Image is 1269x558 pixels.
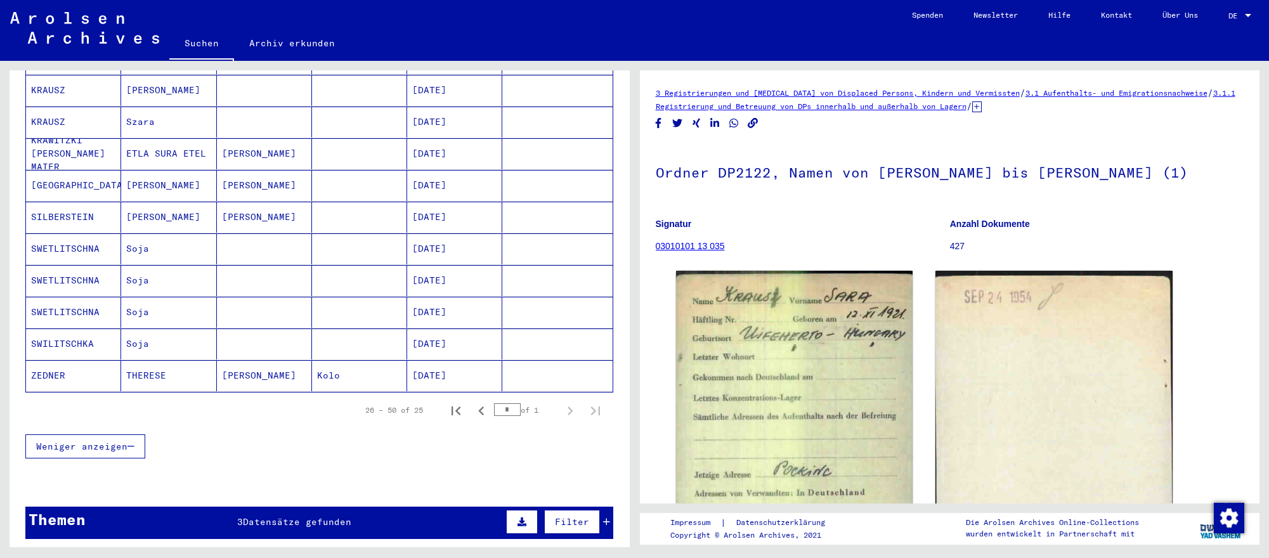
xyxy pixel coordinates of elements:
[121,233,216,264] mat-cell: Soja
[407,138,502,169] mat-cell: [DATE]
[243,516,351,528] span: Datensätze gefunden
[726,516,840,529] a: Datenschutzerklärung
[365,405,423,416] div: 26 – 50 of 25
[121,328,216,360] mat-cell: Soja
[494,404,557,416] div: of 1
[217,138,312,169] mat-cell: [PERSON_NAME]
[656,241,725,251] a: 03010101 13 035
[217,360,312,391] mat-cell: [PERSON_NAME]
[407,107,502,138] mat-cell: [DATE]
[121,265,216,296] mat-cell: Soja
[443,398,469,423] button: First page
[234,28,350,58] a: Archiv erkunden
[950,240,1244,253] p: 427
[950,219,1030,229] b: Anzahl Dokumente
[407,265,502,296] mat-cell: [DATE]
[10,12,159,44] img: Arolsen_neg.svg
[407,170,502,201] mat-cell: [DATE]
[121,297,216,328] mat-cell: Soja
[583,398,608,423] button: Last page
[36,441,127,452] span: Weniger anzeigen
[1197,512,1245,544] img: yv_logo.png
[26,328,121,360] mat-cell: SWILITSCHKA
[544,510,600,534] button: Filter
[237,516,243,528] span: 3
[121,170,216,201] mat-cell: [PERSON_NAME]
[121,75,216,106] mat-cell: [PERSON_NAME]
[1025,88,1207,98] a: 3.1 Aufenthalts- und Emigrationsnachweise
[407,233,502,264] mat-cell: [DATE]
[121,107,216,138] mat-cell: Szara
[670,516,720,529] a: Impressum
[26,138,121,169] mat-cell: KRAWITZKI [PERSON_NAME] MAIER
[26,202,121,233] mat-cell: SILBERSTEIN
[1228,11,1242,20] span: DE
[407,297,502,328] mat-cell: [DATE]
[469,398,494,423] button: Previous page
[407,360,502,391] mat-cell: [DATE]
[217,170,312,201] mat-cell: [PERSON_NAME]
[407,328,502,360] mat-cell: [DATE]
[26,170,121,201] mat-cell: [GEOGRAPHIC_DATA]
[26,265,121,296] mat-cell: SWETLITSCHNA
[557,398,583,423] button: Next page
[407,75,502,106] mat-cell: [DATE]
[656,88,1020,98] a: 3 Registrierungen und [MEDICAL_DATA] von Displaced Persons, Kindern und Vermissten
[1207,87,1213,98] span: /
[26,360,121,391] mat-cell: ZEDNER
[555,516,589,528] span: Filter
[670,529,840,541] p: Copyright © Arolsen Archives, 2021
[26,107,121,138] mat-cell: KRAUSZ
[25,434,145,458] button: Weniger anzeigen
[29,508,86,531] div: Themen
[746,115,760,131] button: Copy link
[690,115,703,131] button: Share on Xing
[312,360,407,391] mat-cell: Kolo
[670,516,840,529] div: |
[656,219,692,229] b: Signatur
[1020,87,1025,98] span: /
[217,202,312,233] mat-cell: [PERSON_NAME]
[121,138,216,169] mat-cell: ETLA SURA ETEL
[966,528,1139,540] p: wurden entwickelt in Partnerschaft mit
[656,143,1244,199] h1: Ordner DP2122, Namen von [PERSON_NAME] bis [PERSON_NAME] (1)
[26,297,121,328] mat-cell: SWETLITSCHNA
[671,115,684,131] button: Share on Twitter
[966,517,1139,528] p: Die Arolsen Archives Online-Collections
[1214,503,1244,533] img: Zustimmung ändern
[966,100,972,112] span: /
[169,28,234,61] a: Suchen
[26,233,121,264] mat-cell: SWETLITSCHNA
[708,115,722,131] button: Share on LinkedIn
[407,202,502,233] mat-cell: [DATE]
[121,202,216,233] mat-cell: [PERSON_NAME]
[652,115,665,131] button: Share on Facebook
[121,360,216,391] mat-cell: THERESE
[727,115,741,131] button: Share on WhatsApp
[26,75,121,106] mat-cell: KRAUSZ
